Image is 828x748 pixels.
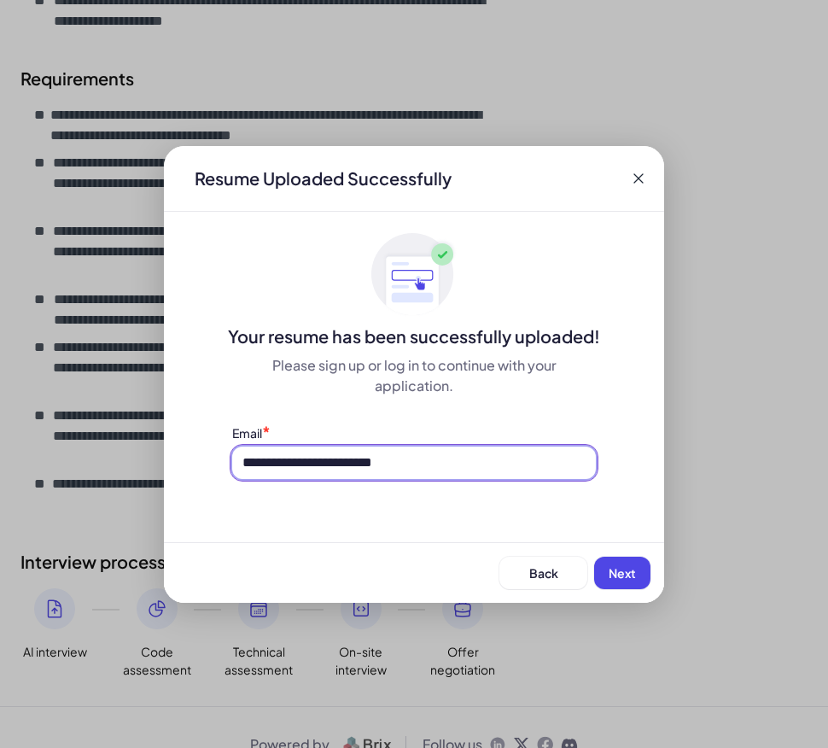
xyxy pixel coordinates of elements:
[181,167,465,190] div: Resume Uploaded Successfully
[594,557,650,589] button: Next
[232,425,262,441] label: Email
[371,232,457,318] img: ApplyedMaskGroup3.svg
[232,355,596,396] div: Please sign up or log in to continue with your application.
[529,565,558,581] span: Back
[499,557,587,589] button: Back
[609,565,636,581] span: Next
[164,324,664,348] div: Your resume has been successfully uploaded!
